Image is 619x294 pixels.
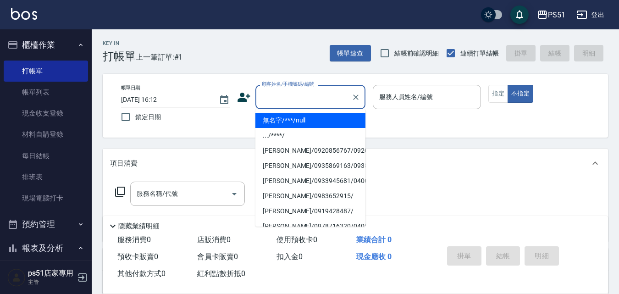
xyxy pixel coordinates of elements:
[356,252,392,261] span: 現金應收 0
[103,50,136,63] h3: 打帳單
[7,268,26,287] img: Person
[4,33,88,57] button: 櫃檯作業
[262,81,314,88] label: 顧客姓名/手機號碼/編號
[508,85,533,103] button: 不指定
[255,189,365,204] li: [PERSON_NAME]/0983652915/
[460,49,499,58] span: 連續打單結帳
[117,252,158,261] span: 預收卡販賣 0
[488,85,508,103] button: 指定
[255,173,365,189] li: [PERSON_NAME]/0933945681/040017
[110,159,138,168] p: 項目消費
[276,235,317,244] span: 使用預收卡 0
[4,124,88,145] a: 材料自購登錄
[4,236,88,260] button: 報表及分析
[548,9,565,21] div: PS51
[255,158,365,173] li: [PERSON_NAME]/0935869163/0935869163
[4,82,88,103] a: 帳單列表
[573,6,608,23] button: 登出
[11,8,37,20] img: Logo
[394,49,439,58] span: 結帳前確認明細
[4,188,88,209] a: 現場電腦打卡
[4,145,88,166] a: 每日結帳
[227,187,242,201] button: Open
[103,149,608,178] div: 項目消費
[533,6,569,24] button: PS51
[255,204,365,219] li: [PERSON_NAME]/0919428487/
[4,166,88,188] a: 排班表
[330,45,371,62] button: 帳單速查
[510,6,529,24] button: save
[4,61,88,82] a: 打帳單
[255,219,365,234] li: [PERSON_NAME]/0978716320/040074
[136,51,183,63] span: 上一筆訂單:#1
[28,269,75,278] h5: ps51店家專用
[356,235,392,244] span: 業績合計 0
[255,143,365,158] li: [PERSON_NAME]/0920856767/0920856767
[103,40,136,46] h2: Key In
[213,89,235,111] button: Choose date, selected date is 2025-10-11
[121,84,140,91] label: 帳單日期
[197,235,231,244] span: 店販消費 0
[197,269,245,278] span: 紅利點數折抵 0
[28,278,75,286] p: 主管
[349,91,362,104] button: Clear
[135,112,161,122] span: 鎖定日期
[117,269,166,278] span: 其他付款方式 0
[197,252,238,261] span: 會員卡販賣 0
[118,222,160,231] p: 隱藏業績明細
[276,252,303,261] span: 扣入金 0
[121,92,210,107] input: YYYY/MM/DD hh:mm
[117,235,151,244] span: 服務消費 0
[4,212,88,236] button: 預約管理
[4,103,88,124] a: 現金收支登錄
